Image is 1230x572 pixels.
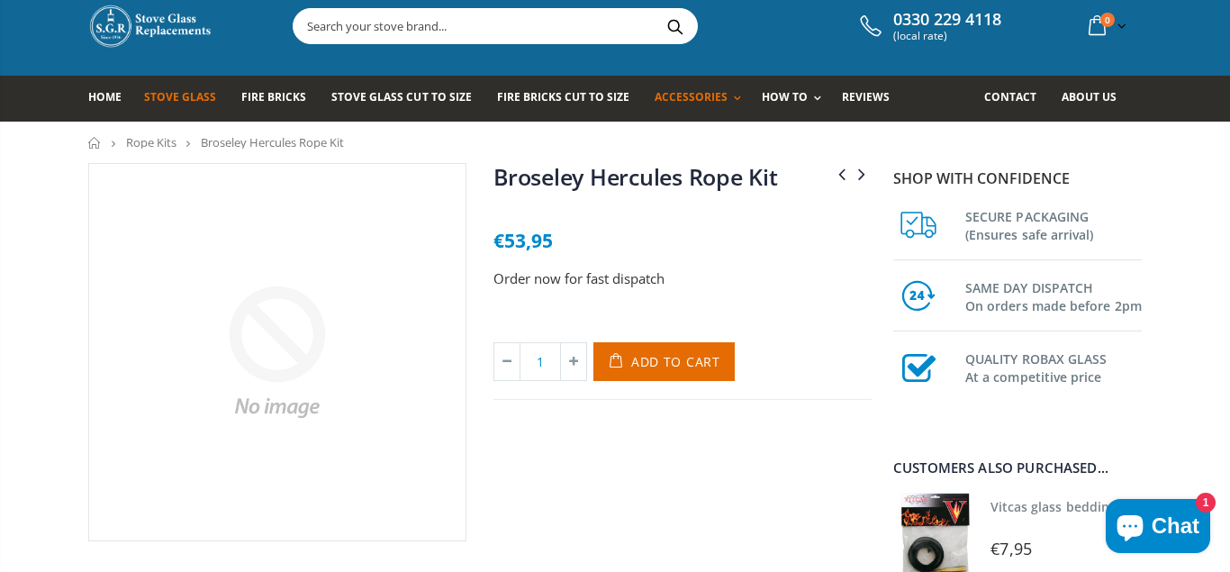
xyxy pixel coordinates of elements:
a: Rope Kits [126,134,176,150]
a: 0 [1081,8,1130,43]
span: 0330 229 4118 [893,10,1001,30]
img: no-image-2048-a2addb12_800x_crop_center.gif [89,164,466,540]
input: Search your stove brand... [294,9,899,43]
span: (local rate) [893,30,1001,42]
p: Order now for fast dispatch [493,268,872,289]
a: Stove Glass [144,76,230,122]
a: Fire Bricks Cut To Size [497,76,643,122]
span: How To [762,89,808,104]
a: How To [762,76,830,122]
h3: SAME DAY DISPATCH On orders made before 2pm [965,276,1142,315]
span: Home [88,89,122,104]
span: Broseley Hercules Rope Kit [201,134,344,150]
h3: SECURE PACKAGING (Ensures safe arrival) [965,204,1142,244]
span: About us [1062,89,1117,104]
a: Stove Glass Cut To Size [331,76,484,122]
span: Contact [984,89,1036,104]
a: Home [88,137,102,149]
span: Stove Glass Cut To Size [331,89,471,104]
a: Accessories [655,76,750,122]
a: Reviews [842,76,903,122]
button: Search [655,9,695,43]
span: Stove Glass [144,89,216,104]
p: Shop with confidence [893,168,1142,189]
span: Fire Bricks [241,89,306,104]
span: Reviews [842,89,890,104]
a: Fire Bricks [241,76,320,122]
a: About us [1062,76,1130,122]
h3: QUALITY ROBAX GLASS At a competitive price [965,347,1142,386]
button: Add to Cart [593,342,735,381]
a: Broseley Hercules Rope Kit [493,161,778,192]
span: Fire Bricks Cut To Size [497,89,629,104]
span: Accessories [655,89,728,104]
span: €53,95 [493,228,553,253]
div: Customers also purchased... [893,461,1142,475]
span: €7,95 [990,538,1031,559]
span: Add to Cart [631,353,720,370]
a: 0330 229 4118 (local rate) [855,10,1001,42]
img: Stove Glass Replacement [88,4,214,49]
span: 0 [1100,13,1115,27]
a: Contact [984,76,1050,122]
inbox-online-store-chat: Shopify online store chat [1100,499,1216,558]
a: Home [88,76,135,122]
